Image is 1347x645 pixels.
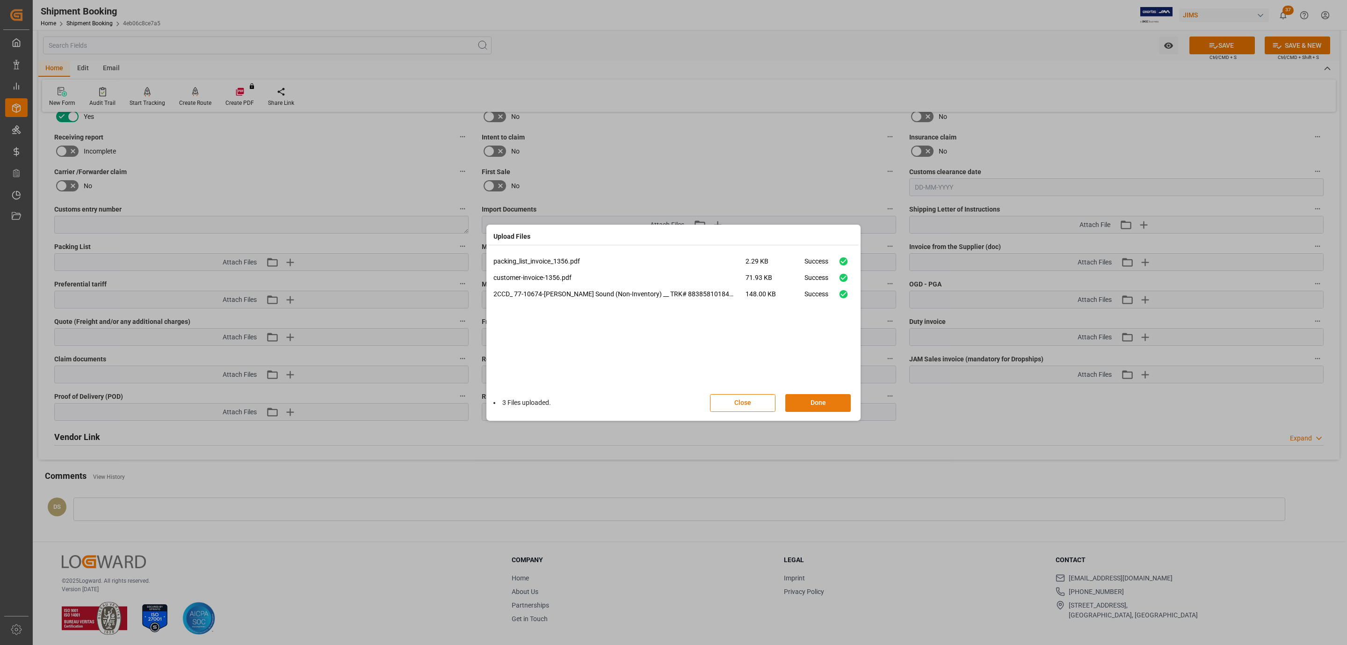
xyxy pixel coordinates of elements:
[804,273,828,289] div: Success
[785,394,851,412] button: Done
[493,257,746,266] p: packing_list_invoice_1356.pdf
[746,257,804,273] span: 2.29 KB
[493,232,530,242] h4: Upload Files
[746,289,804,306] span: 148.00 KB
[493,289,746,299] p: 2CCD_ 77-10674-[PERSON_NAME] Sound (Non-Inventory) __ TRK# 883858101840.msg
[493,273,746,283] p: customer-invoice-1356.pdf
[804,257,828,273] div: Success
[710,394,775,412] button: Close
[804,289,828,306] div: Success
[493,398,551,408] li: 3 Files uploaded.
[746,273,804,289] span: 71.93 KB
